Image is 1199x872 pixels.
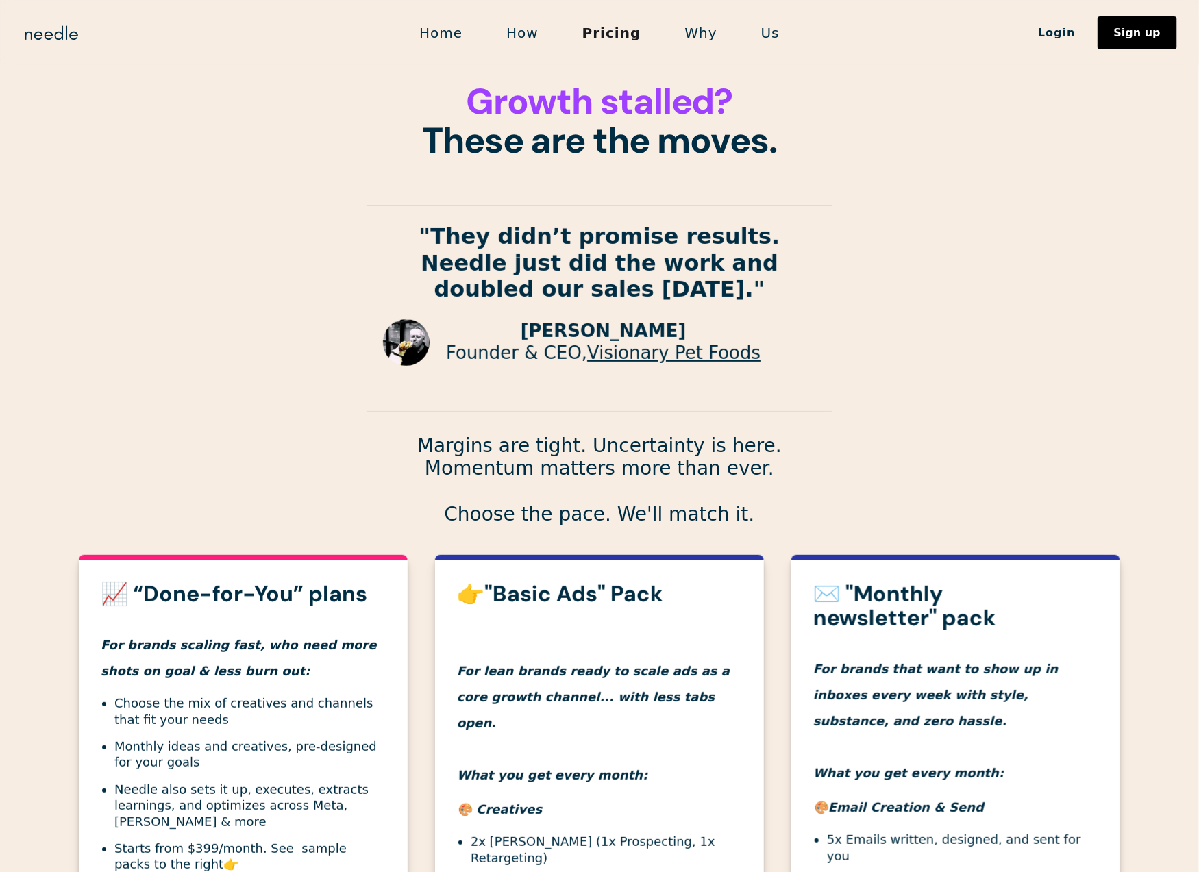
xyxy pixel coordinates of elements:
[560,18,663,47] a: Pricing
[827,832,1098,864] li: 5x Emails written, designed, and sent for you
[1114,27,1161,38] div: Sign up
[397,18,484,47] a: Home
[101,638,377,678] em: For brands scaling fast, who need more shots on goal & less burn out:
[1098,16,1177,49] a: Sign up
[457,664,730,782] em: For lean brands ready to scale ads as a core growth channel... with less tabs open. What you get ...
[466,78,732,125] span: Growth stalled?
[828,800,984,814] em: Email Creation & Send
[367,434,832,526] p: Margins are tight. Uncertainty is here. Momentum matters more than ever. Choose the pace. We'll m...
[663,18,739,47] a: Why
[446,342,761,364] p: Founder & CEO,
[446,321,761,342] p: [PERSON_NAME]
[101,582,386,606] h3: 📈 “Done-for-You” plans
[367,82,832,160] h1: These are the moves.
[1016,21,1098,45] a: Login
[114,738,386,771] li: Monthly ideas and creatives, pre-designed for your goals
[813,662,1059,780] em: For brands that want to show up in inboxes every week with style, substance, and zero hassle. Wha...
[471,834,742,866] li: 2x [PERSON_NAME] (1x Prospecting, 1x Retargeting)
[739,18,802,47] a: Us
[114,695,386,727] li: Choose the mix of creatives and channels that fit your needs
[484,18,560,47] a: How
[419,223,780,302] strong: "They didn’t promise results. Needle just did the work and doubled our sales [DATE]."
[457,802,542,817] em: 🎨 Creatives
[457,580,663,608] strong: 👉"Basic Ads" Pack
[223,857,238,871] strong: 👉
[813,582,1098,630] h3: ✉️ "Monthly newsletter" pack
[587,342,761,363] a: Visionary Pet Foods
[114,782,386,830] li: Needle also sets it up, executes, extracts learnings, and optimizes across Meta, [PERSON_NAME] & ...
[813,800,828,814] em: 🎨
